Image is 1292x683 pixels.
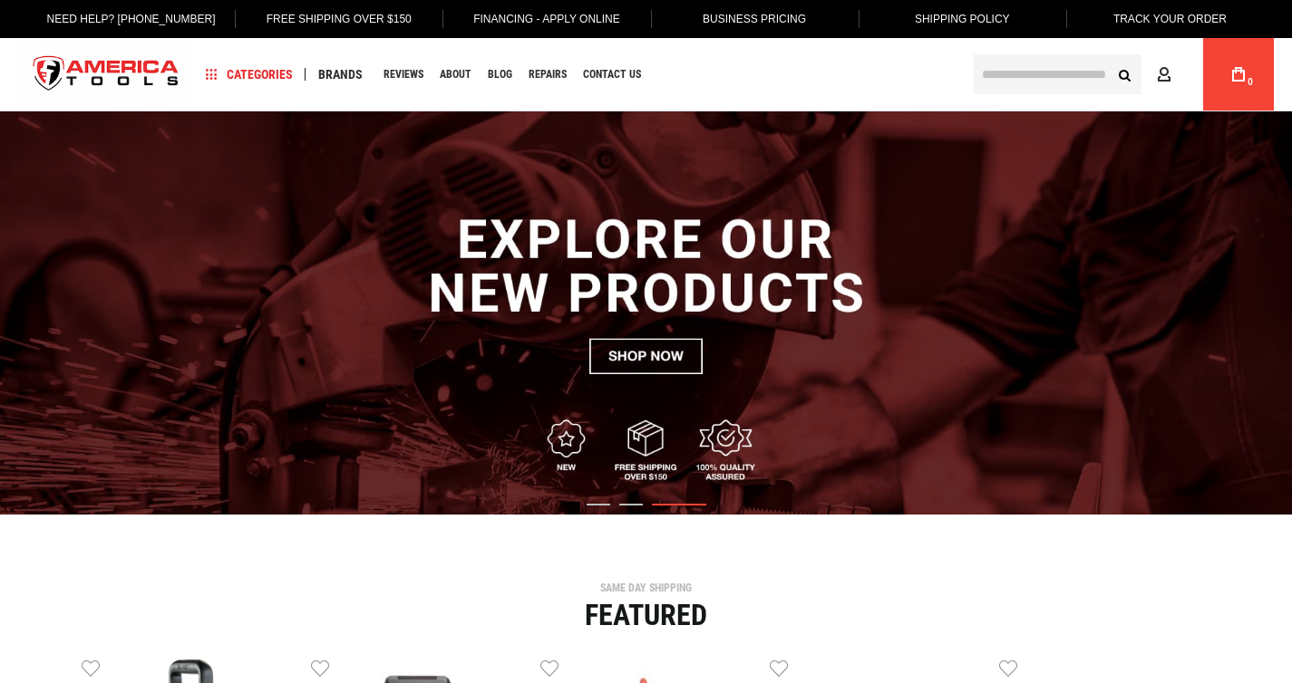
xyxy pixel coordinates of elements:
a: Contact Us [575,63,649,87]
span: Repairs [529,69,567,80]
span: Categories [206,68,293,81]
div: SAME DAY SHIPPING [14,582,1278,593]
a: Brands [310,63,371,87]
span: Blog [488,69,512,80]
span: 0 [1248,77,1253,87]
button: Search [1107,57,1141,91]
span: Contact Us [583,69,641,80]
a: Repairs [520,63,575,87]
a: Categories [198,63,301,87]
a: store logo [18,41,194,109]
span: About [440,69,471,80]
img: America Tools [18,41,194,109]
a: Blog [480,63,520,87]
a: Reviews [375,63,432,87]
span: Shipping Policy [915,13,1010,25]
div: Featured [14,601,1278,630]
a: About [432,63,480,87]
span: Reviews [384,69,423,80]
span: Brands [318,68,363,81]
a: 0 [1221,38,1256,111]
